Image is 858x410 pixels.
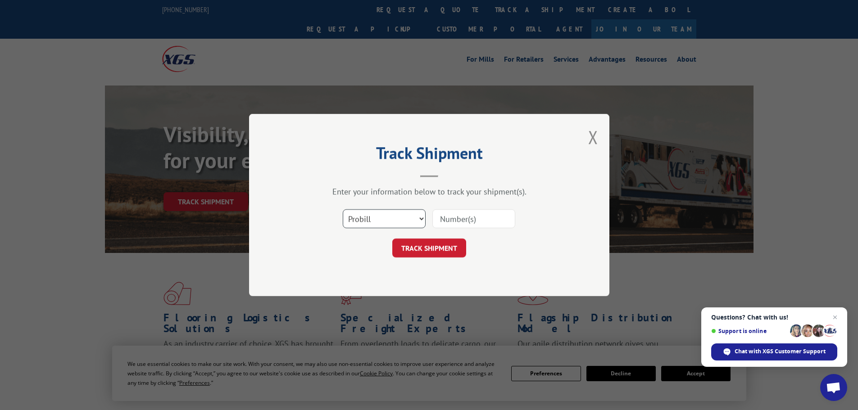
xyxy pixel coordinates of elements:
[711,328,787,334] span: Support is online
[711,314,837,321] span: Questions? Chat with us!
[830,312,840,323] span: Close chat
[711,343,837,360] div: Chat with XGS Customer Support
[735,347,826,356] span: Chat with XGS Customer Support
[432,209,515,228] input: Number(s)
[294,147,564,164] h2: Track Shipment
[820,374,847,401] div: Open chat
[294,186,564,197] div: Enter your information below to track your shipment(s).
[392,239,466,257] button: TRACK SHIPMENT
[588,125,598,149] button: Close modal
